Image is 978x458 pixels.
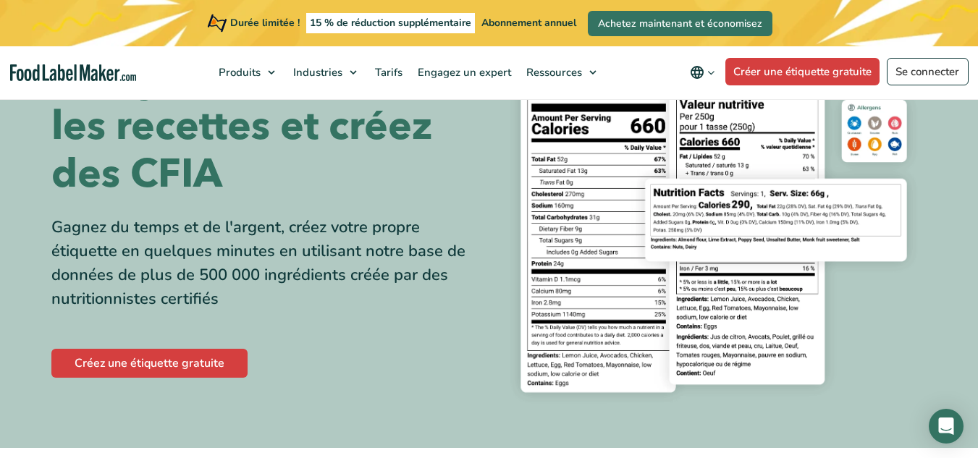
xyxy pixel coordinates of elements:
font: Se connecter [895,64,959,79]
font: Ressources [526,65,582,80]
a: Industries [286,46,364,98]
font: Gagnez du temps et de l'argent, créez votre propre étiquette en quelques minutes en utilisant not... [51,216,465,310]
a: Engagez un expert [410,46,515,98]
a: Tarifs [368,46,407,98]
font: Produits [219,65,261,80]
a: Créer une étiquette gratuite [725,58,880,85]
div: Ouvrir Intercom Messenger [929,409,964,444]
a: Page d'accueil de Food Label Maker [10,64,137,81]
font: 15 % de réduction supplémentaire [310,16,471,30]
a: Produits [211,46,282,98]
a: Se connecter [887,58,969,85]
font: Industries [293,65,342,80]
font: Créer une étiquette gratuite [733,64,872,79]
a: Créez une étiquette gratuite [51,349,248,378]
font: Abonnement annuel [481,16,576,30]
font: Créez une étiquette gratuite [75,355,224,371]
font: Durée limitée ! [230,16,300,30]
font: Analysez facilement les recettes et créez des CFIA [51,51,439,201]
font: Achetez maintenant et économisez [598,17,762,30]
font: Tarifs [375,65,402,80]
button: Changer de langue [680,58,725,87]
a: Ressources [519,46,604,98]
a: Achetez maintenant et économisez [588,11,772,36]
font: Engagez un expert [418,65,511,80]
